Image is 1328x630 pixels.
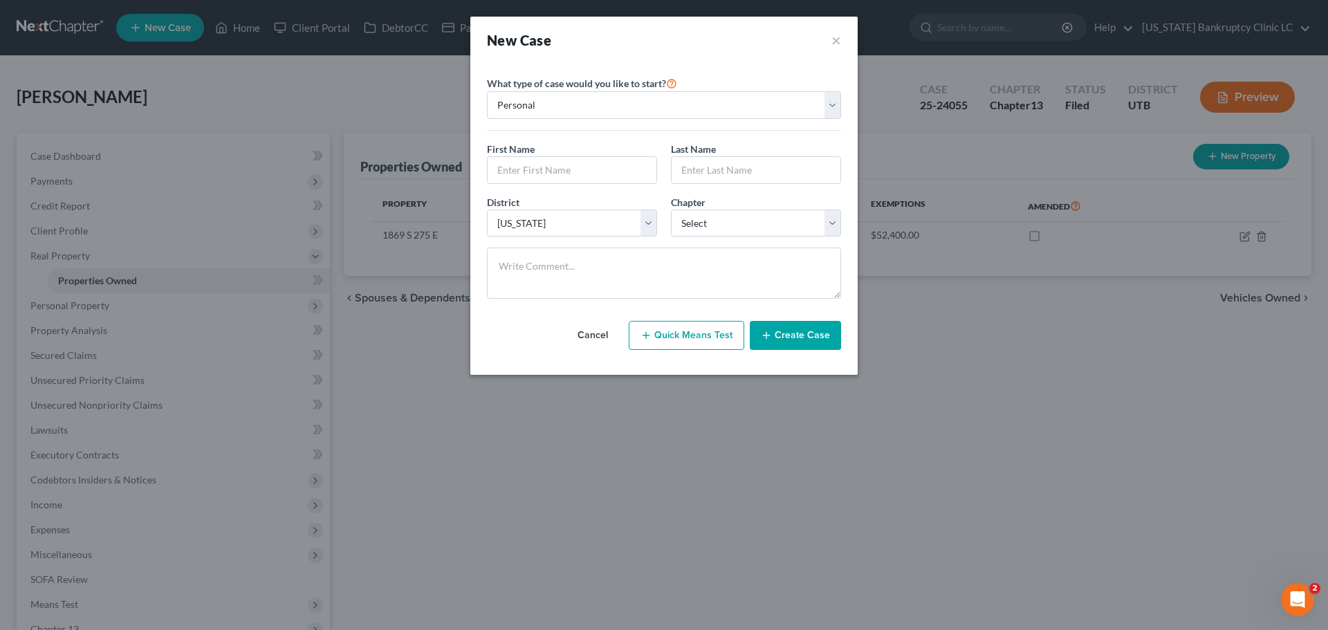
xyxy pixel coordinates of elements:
strong: New Case [487,32,551,48]
input: Enter Last Name [672,157,840,183]
button: Quick Means Test [629,321,744,350]
span: 2 [1309,583,1320,594]
input: Enter First Name [488,157,656,183]
button: × [831,30,841,50]
span: First Name [487,143,535,155]
iframe: Intercom live chat [1281,583,1314,616]
button: Cancel [562,322,623,349]
label: What type of case would you like to start? [487,75,677,91]
span: Chapter [671,196,705,208]
span: District [487,196,519,208]
button: Create Case [750,321,841,350]
span: Last Name [671,143,716,155]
